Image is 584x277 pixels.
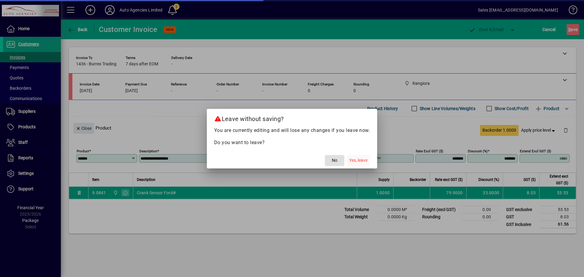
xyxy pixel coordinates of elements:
[325,155,344,166] button: No
[347,155,370,166] button: Yes, leave
[214,139,370,146] p: Do you want to leave?
[349,157,367,164] span: Yes, leave
[207,109,377,126] h2: Leave without saving?
[214,127,370,134] p: You are currently editing and will lose any changes if you leave now.
[332,157,337,164] span: No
